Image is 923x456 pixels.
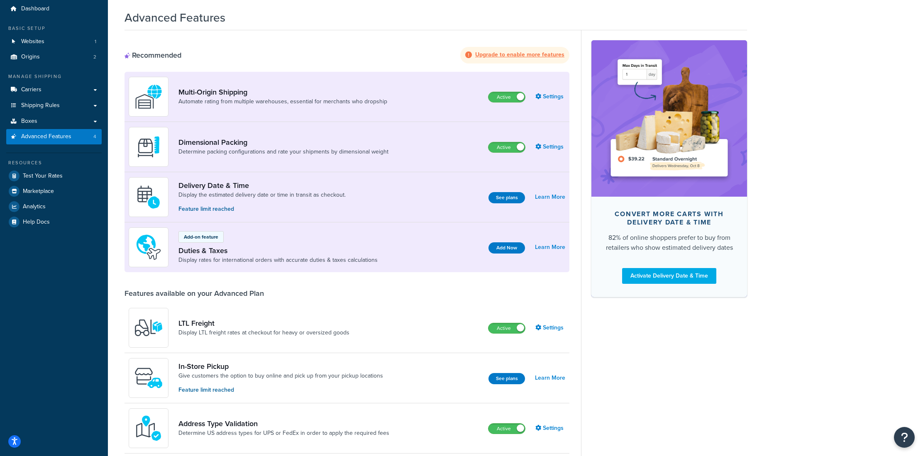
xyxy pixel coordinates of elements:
span: Analytics [23,203,46,210]
a: Websites1 [6,34,102,49]
img: wfgcfpwTIucLEAAAAASUVORK5CYII= [134,363,163,393]
label: Active [488,424,525,434]
div: Manage Shipping [6,73,102,80]
a: Learn More [535,191,565,203]
span: Shipping Rules [21,102,60,109]
a: Settings [535,322,565,334]
div: Convert more carts with delivery date & time [605,210,734,227]
a: Display rates for international orders with accurate duties & taxes calculations [178,256,378,264]
a: Help Docs [6,215,102,229]
a: Boxes [6,114,102,129]
a: LTL Freight [178,319,349,328]
a: Analytics [6,199,102,214]
img: kIG8fy0lQAAAABJRU5ErkJggg== [134,414,163,443]
img: icon-duo-feat-landed-cost-7136b061.png [134,233,163,262]
a: Display LTL freight rates at checkout for heavy or oversized goods [178,329,349,337]
a: Shipping Rules [6,98,102,113]
div: Recommended [125,51,181,60]
a: Activate Delivery Date & Time [622,268,716,284]
a: Settings [535,91,565,102]
a: Learn More [535,372,565,384]
img: DTVBYsAAAAAASUVORK5CYII= [134,132,163,161]
div: 82% of online shoppers prefer to buy from retailers who show estimated delivery dates [605,233,734,253]
p: Add-on feature [184,233,218,241]
div: Basic Setup [6,25,102,32]
a: Duties & Taxes [178,246,378,255]
p: Feature limit reached [178,385,383,395]
label: Active [488,142,525,152]
a: Advanced Features4 [6,129,102,144]
a: Dashboard [6,1,102,17]
img: feature-image-ddt-36eae7f7280da8017bfb280eaccd9c446f90b1fe08728e4019434db127062ab4.png [604,53,735,184]
a: Address Type Validation [178,419,389,428]
a: Test Your Rates [6,168,102,183]
a: Automate rating from multiple warehouses, essential for merchants who dropship [178,98,387,106]
label: Active [488,323,525,333]
label: Active [488,92,525,102]
li: Advanced Features [6,129,102,144]
h1: Advanced Features [125,10,225,26]
span: Help Docs [23,219,50,226]
a: Delivery Date & Time [178,181,346,190]
img: gfkeb5ejjkALwAAAABJRU5ErkJggg== [134,183,163,212]
a: Determine US address types for UPS or FedEx in order to apply the required fees [178,429,389,437]
div: Features available on your Advanced Plan [125,289,264,298]
p: Feature limit reached [178,205,346,214]
span: 4 [93,133,96,140]
a: Determine packing configurations and rate your shipments by dimensional weight [178,148,388,156]
img: y79ZsPf0fXUFUhFXDzUgf+ktZg5F2+ohG75+v3d2s1D9TjoU8PiyCIluIjV41seZevKCRuEjTPPOKHJsQcmKCXGdfprl3L4q7... [134,313,163,342]
a: Give customers the option to buy online and pick up from your pickup locations [178,372,383,380]
a: Multi-Origin Shipping [178,88,387,97]
span: Origins [21,54,40,61]
img: WatD5o0RtDAAAAAElFTkSuQmCC [134,82,163,111]
li: Websites [6,34,102,49]
span: 2 [93,54,96,61]
a: Dimensional Packing [178,138,388,147]
button: Open Resource Center [894,427,915,448]
strong: Upgrade to enable more features [475,50,564,59]
button: See plans [488,192,525,203]
a: Settings [535,422,565,434]
a: Settings [535,141,565,153]
a: In-Store Pickup [178,362,383,371]
button: See plans [488,373,525,384]
span: Dashboard [21,5,49,12]
span: Websites [21,38,44,45]
a: Carriers [6,82,102,98]
div: Resources [6,159,102,166]
a: Marketplace [6,184,102,199]
a: Learn More [535,241,565,253]
span: Carriers [21,86,42,93]
span: Marketplace [23,188,54,195]
span: Test Your Rates [23,173,63,180]
a: Origins2 [6,49,102,65]
span: Boxes [21,118,37,125]
li: Origins [6,49,102,65]
button: Add Now [488,242,525,254]
a: Display the estimated delivery date or time in transit as checkout. [178,191,346,199]
span: 1 [95,38,96,45]
span: Advanced Features [21,133,71,140]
